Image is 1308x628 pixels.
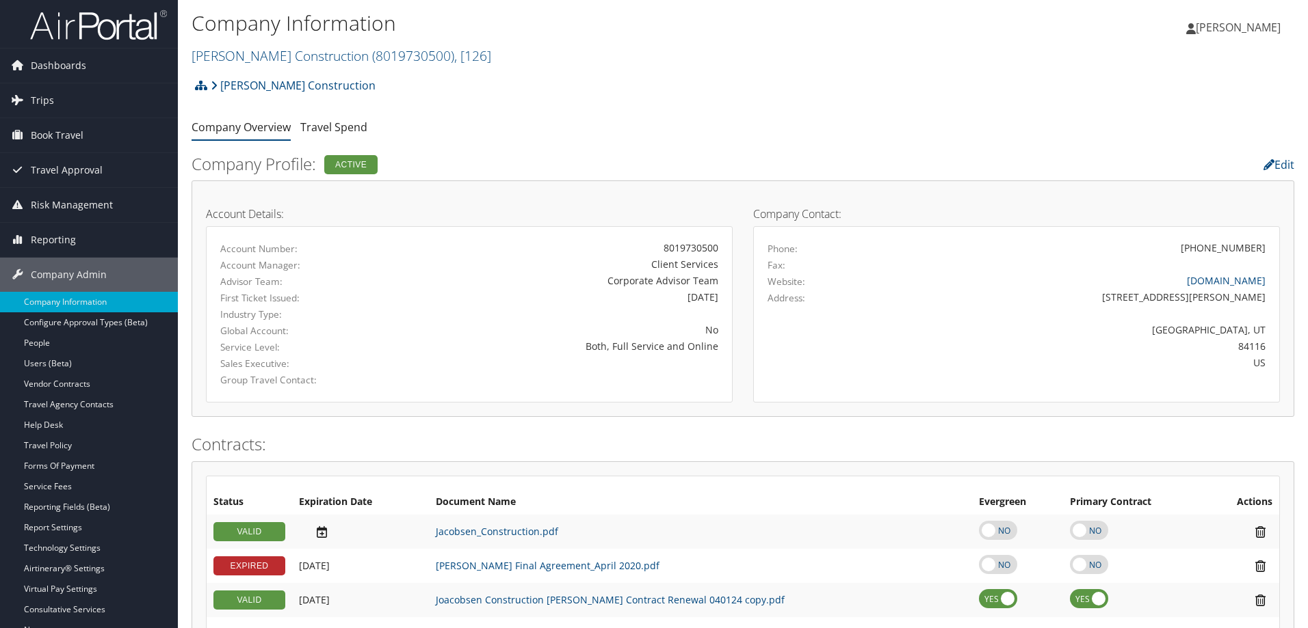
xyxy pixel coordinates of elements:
[768,258,785,272] label: Fax:
[429,490,972,515] th: Document Name
[31,153,103,187] span: Travel Approval
[393,323,718,337] div: No
[213,590,285,610] div: VALID
[31,188,113,222] span: Risk Management
[211,72,376,99] a: [PERSON_NAME] Construction
[192,46,491,65] a: [PERSON_NAME] Construction
[393,290,718,304] div: [DATE]
[1264,157,1294,172] a: Edit
[898,290,1266,304] div: [STREET_ADDRESS][PERSON_NAME]
[220,373,373,387] label: Group Travel Contact:
[292,490,429,515] th: Expiration Date
[30,9,167,41] img: airportal-logo.png
[220,308,373,321] label: Industry Type:
[1186,7,1294,48] a: [PERSON_NAME]
[898,323,1266,337] div: [GEOGRAPHIC_DATA], UT
[972,490,1063,515] th: Evergreen
[192,120,291,135] a: Company Overview
[1187,274,1266,287] a: [DOMAIN_NAME]
[192,152,920,176] h2: Company Profile:
[1248,559,1272,573] i: Remove Contract
[1205,490,1279,515] th: Actions
[206,208,733,219] h4: Account Details:
[393,257,718,271] div: Client Services
[436,593,785,606] a: Joacobsen Construction [PERSON_NAME] Contract Renewal 040124 copy.pdf
[454,46,491,65] span: , [ 126 ]
[436,525,558,538] a: Jacobsen_Construction.pdf
[31,258,107,292] span: Company Admin
[207,490,292,515] th: Status
[299,560,422,572] div: Add/Edit Date
[1248,593,1272,607] i: Remove Contract
[1196,20,1281,35] span: [PERSON_NAME]
[192,433,1294,456] h2: Contracts:
[192,9,927,38] h1: Company Information
[768,291,805,305] label: Address:
[220,275,373,288] label: Advisor Team:
[768,275,805,288] label: Website:
[299,559,330,572] span: [DATE]
[31,118,83,152] span: Book Travel
[220,324,373,338] label: Global Account:
[436,559,659,572] a: [PERSON_NAME] Final Agreement_April 2020.pdf
[300,120,367,135] a: Travel Spend
[372,46,454,65] span: ( 8019730500 )
[31,223,76,257] span: Reporting
[1248,525,1272,539] i: Remove Contract
[220,357,373,370] label: Sales Executive:
[898,355,1266,370] div: US
[220,258,373,272] label: Account Manager:
[898,339,1266,353] div: 84116
[31,83,54,118] span: Trips
[220,291,373,305] label: First Ticket Issued:
[220,340,373,354] label: Service Level:
[299,593,330,606] span: [DATE]
[213,522,285,541] div: VALID
[299,525,422,539] div: Add/Edit Date
[768,242,798,256] label: Phone:
[220,242,373,256] label: Account Number:
[213,556,285,575] div: EXPIRED
[393,339,718,353] div: Both, Full Service and Online
[1063,490,1205,515] th: Primary Contract
[324,155,378,174] div: Active
[393,241,718,255] div: 8019730500
[753,208,1280,219] h4: Company Contact:
[31,49,86,83] span: Dashboards
[299,594,422,606] div: Add/Edit Date
[393,273,718,288] div: Corporate Advisor Team
[1181,241,1266,255] div: [PHONE_NUMBER]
